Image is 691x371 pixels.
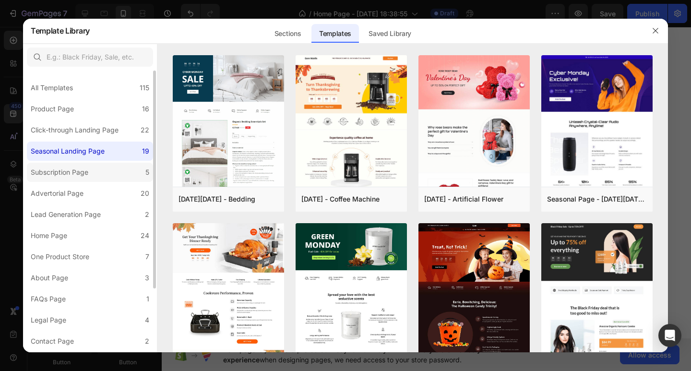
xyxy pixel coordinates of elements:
[31,124,119,136] div: Click-through Landing Page
[361,24,419,43] div: Saved Library
[179,193,255,205] div: [DATE][DATE] - Bedding
[31,314,66,326] div: Legal Page
[31,167,88,178] div: Subscription Page
[424,193,503,205] div: [DATE] - Artificial Flower
[547,193,647,205] div: Seasonal Page - [DATE][DATE] Sale
[27,48,153,67] input: E.g.: Black Friday, Sale, etc.
[145,272,149,284] div: 3
[140,82,149,94] div: 115
[142,103,149,115] div: 16
[64,188,115,197] span: from URL or image
[267,24,309,43] div: Sections
[145,314,149,326] div: 4
[31,82,73,94] div: All Templates
[311,24,359,43] div: Templates
[31,188,83,199] div: Advertorial Page
[145,209,149,220] div: 2
[31,272,68,284] div: About Page
[146,293,149,305] div: 1
[31,335,74,347] div: Contact Page
[141,230,149,241] div: 24
[31,293,66,305] div: FAQs Page
[301,193,380,205] div: [DATE] - Coffee Machine
[57,156,122,164] span: inspired by CRO experts
[61,209,119,219] div: Add blank section
[31,209,101,220] div: Lead Generation Page
[65,176,115,186] div: Generate layout
[31,145,105,157] div: Seasonal Landing Page
[141,188,149,199] div: 20
[145,335,149,347] div: 2
[145,251,149,263] div: 7
[658,324,681,347] div: Open Intercom Messenger
[141,124,149,136] div: 22
[8,122,54,132] span: Add section
[31,251,89,263] div: One Product Store
[31,230,67,241] div: Home Page
[129,4,162,14] div: Subscribe
[142,145,149,157] div: 19
[31,18,90,43] h2: Template Library
[31,103,74,115] div: Product Page
[61,144,119,154] div: Choose templates
[145,167,149,178] div: 5
[54,221,125,229] span: then drag & drop elements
